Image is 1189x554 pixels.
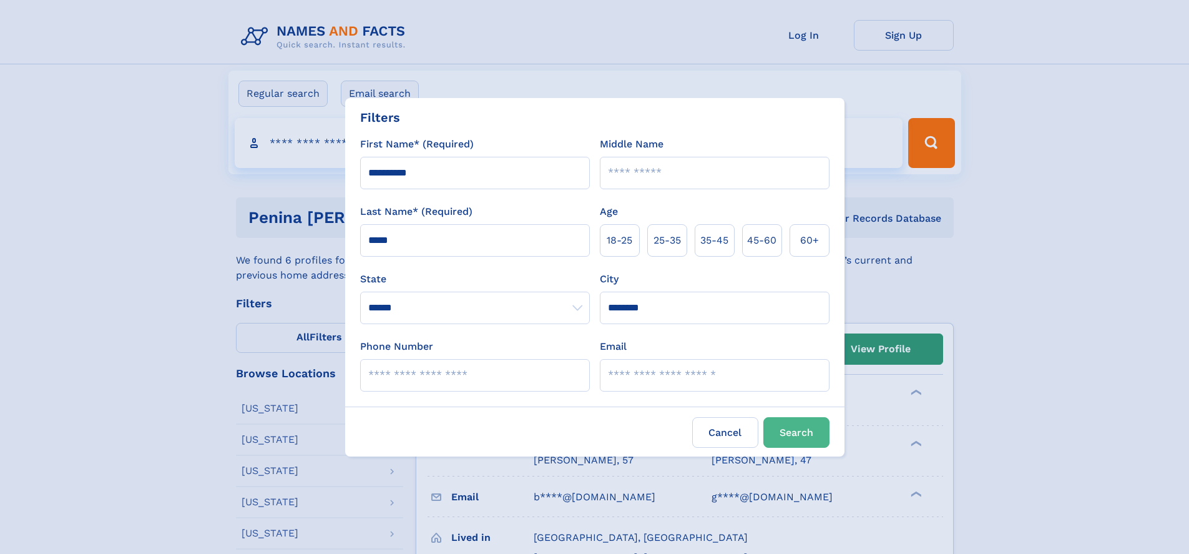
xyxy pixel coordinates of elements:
[600,272,619,287] label: City
[763,417,829,448] button: Search
[600,137,663,152] label: Middle Name
[360,108,400,127] div: Filters
[360,137,474,152] label: First Name* (Required)
[700,233,728,248] span: 35‑45
[600,204,618,219] label: Age
[360,204,472,219] label: Last Name* (Required)
[360,272,590,287] label: State
[360,339,433,354] label: Phone Number
[747,233,776,248] span: 45‑60
[600,339,627,354] label: Email
[800,233,819,248] span: 60+
[653,233,681,248] span: 25‑35
[692,417,758,448] label: Cancel
[607,233,632,248] span: 18‑25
